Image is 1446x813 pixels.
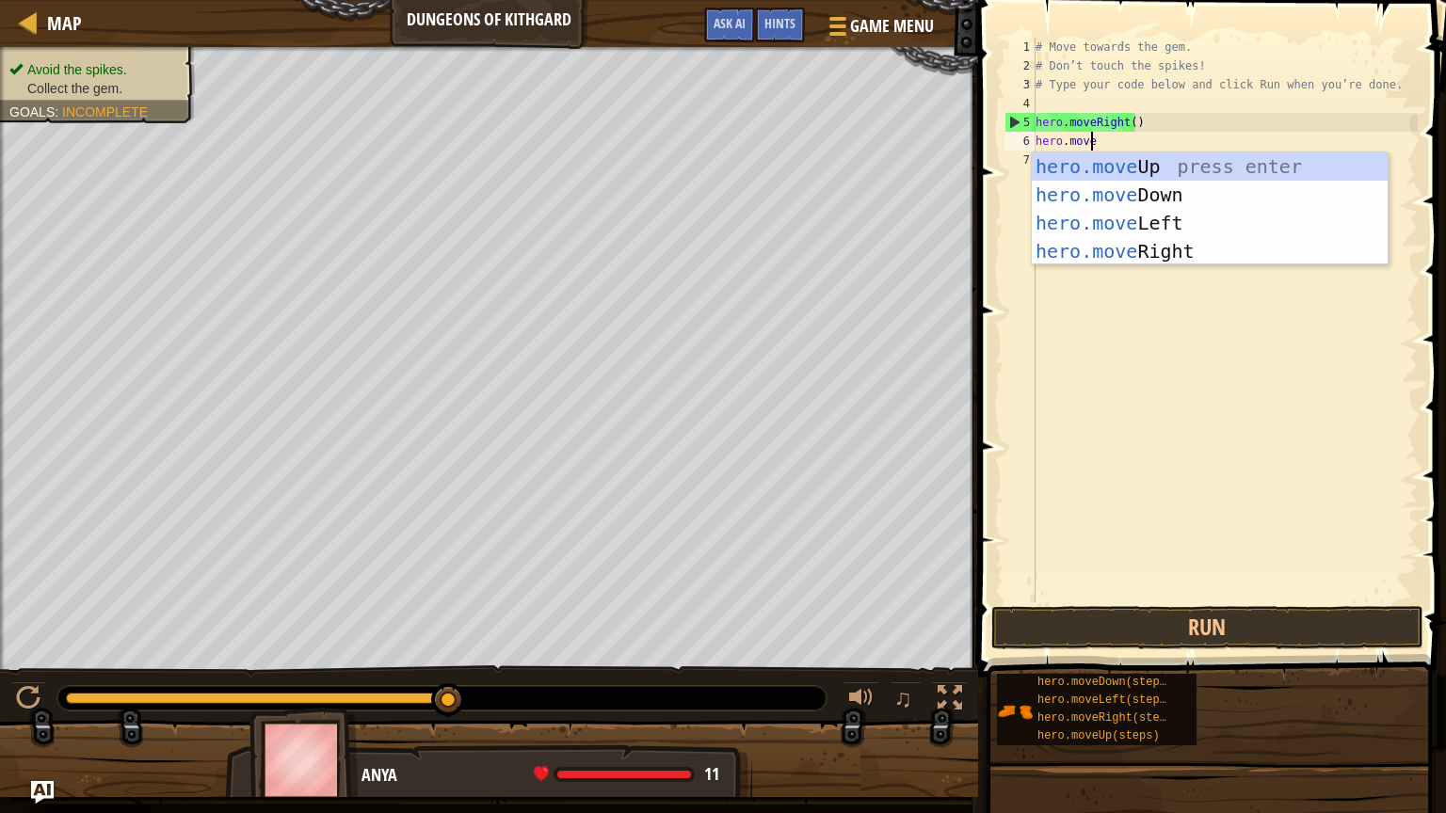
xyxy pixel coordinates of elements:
[764,14,795,32] span: Hints
[1037,711,1180,725] span: hero.moveRight(steps)
[38,10,82,36] a: Map
[814,8,945,52] button: Game Menu
[27,81,122,96] span: Collect the gem.
[47,10,82,36] span: Map
[1004,94,1036,113] div: 4
[1004,75,1036,94] div: 3
[991,606,1423,649] button: Run
[893,684,912,712] span: ♫
[31,781,54,804] button: Ask AI
[843,681,880,720] button: Adjust volume
[850,14,934,39] span: Game Menu
[704,8,755,42] button: Ask AI
[1004,56,1036,75] div: 2
[997,693,1033,729] img: portrait.png
[9,79,181,98] li: Collect the gem.
[27,62,127,77] span: Avoid the spikes.
[714,14,746,32] span: Ask AI
[534,766,719,783] div: health: 11 / 11
[890,681,922,720] button: ♫
[1004,132,1036,151] div: 6
[1037,729,1160,742] span: hero.moveUp(steps)
[361,763,733,788] div: Anya
[1037,676,1173,689] span: hero.moveDown(steps)
[9,60,181,79] li: Avoid the spikes.
[1037,693,1173,707] span: hero.moveLeft(steps)
[931,681,969,720] button: Toggle fullscreen
[704,762,719,786] span: 11
[55,104,62,120] span: :
[1004,151,1036,169] div: 7
[9,104,55,120] span: Goals
[9,681,47,720] button: Ctrl + P: Play
[1004,38,1036,56] div: 1
[249,708,359,812] img: thang_avatar_frame.png
[1005,113,1036,132] div: 5
[62,104,148,120] span: Incomplete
